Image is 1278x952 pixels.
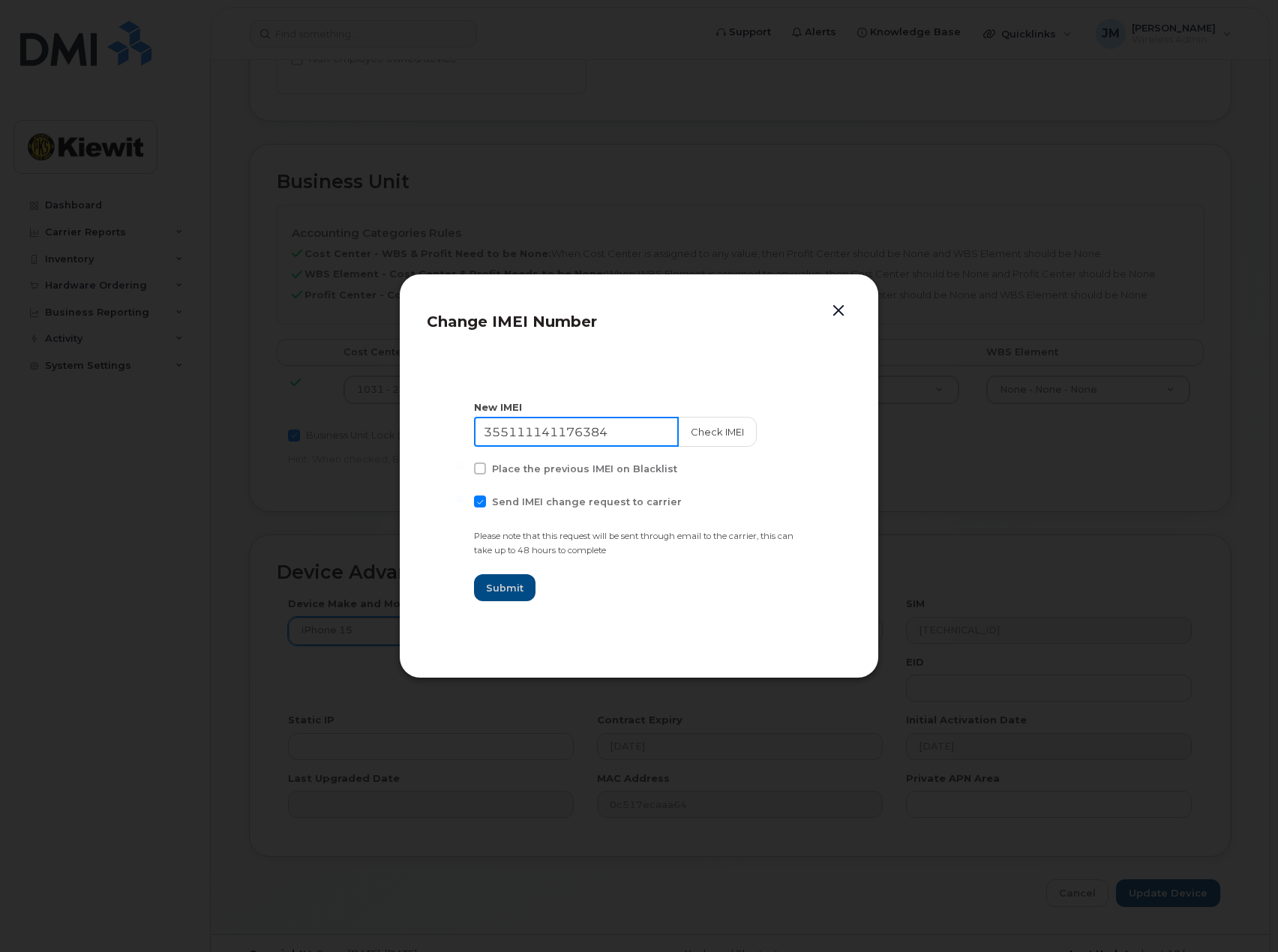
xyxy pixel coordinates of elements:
[427,313,597,331] span: Change IMEI Number
[492,463,677,475] span: Place the previous IMEI on Blacklist
[474,531,793,555] small: Please note that this request will be sent through email to the carrier, this can take up to 48 h...
[678,417,757,447] button: Check IMEI
[456,463,463,470] input: Place the previous IMEI on Blacklist
[492,496,682,507] span: Send IMEI change request to carrier
[474,400,804,415] div: New IMEI
[456,495,463,503] input: Send IMEI change request to carrier
[1213,887,1267,941] iframe: Messenger Launcher
[474,574,535,601] button: Submit
[486,581,523,595] span: Submit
